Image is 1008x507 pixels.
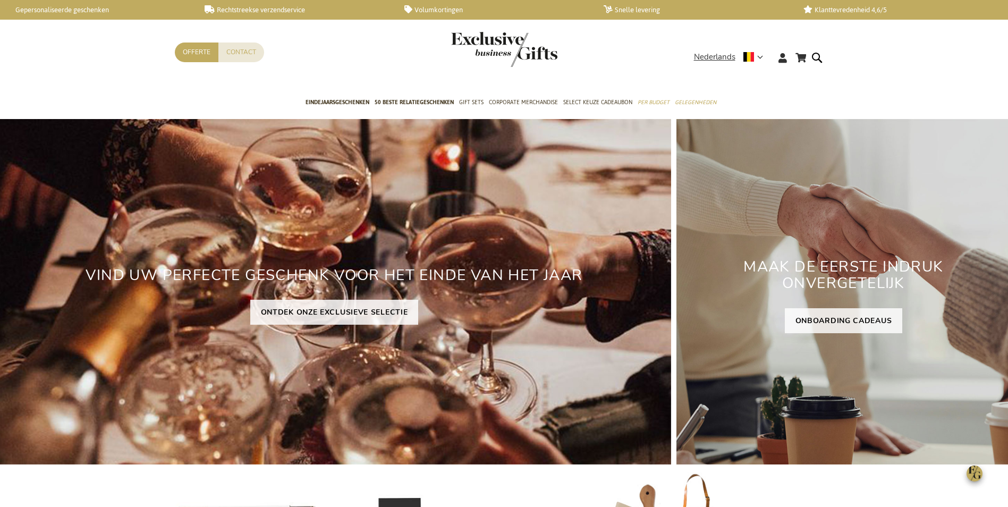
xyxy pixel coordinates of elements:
[250,300,419,325] a: ONTDEK ONZE EXCLUSIEVE SELECTIE
[451,32,557,67] img: Exclusive Business gifts logo
[451,32,504,67] a: store logo
[803,5,986,14] a: Klanttevredenheid 4,6/5
[5,5,188,14] a: Gepersonaliseerde geschenken
[459,97,484,108] span: Gift Sets
[218,43,264,62] a: Contact
[205,5,387,14] a: Rechtstreekse verzendservice
[638,97,670,108] span: Per Budget
[404,5,587,14] a: Volumkortingen
[694,51,770,63] div: Nederlands
[489,97,558,108] span: Corporate Merchandise
[375,97,454,108] span: 50 beste relatiegeschenken
[675,97,716,108] span: Gelegenheden
[694,51,735,63] span: Nederlands
[785,308,903,333] a: ONBOARDING CADEAUS
[604,5,786,14] a: Snelle levering
[306,97,369,108] span: Eindejaarsgeschenken
[563,97,632,108] span: Select Keuze Cadeaubon
[175,43,218,62] a: Offerte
